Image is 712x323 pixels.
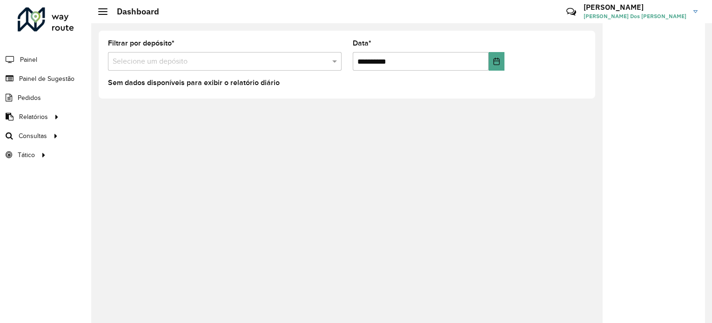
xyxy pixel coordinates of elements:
[353,38,371,49] label: Data
[19,131,47,141] span: Consultas
[561,2,581,22] a: Contato Rápido
[19,74,74,84] span: Painel de Sugestão
[108,38,175,49] label: Filtrar por depósito
[584,3,686,12] h3: [PERSON_NAME]
[107,7,159,17] h2: Dashboard
[584,12,686,20] span: [PERSON_NAME] Dos [PERSON_NAME]
[20,55,37,65] span: Painel
[108,77,280,88] label: Sem dados disponíveis para exibir o relatório diário
[18,93,41,103] span: Pedidos
[19,112,48,122] span: Relatórios
[489,52,504,71] button: Choose Date
[18,150,35,160] span: Tático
